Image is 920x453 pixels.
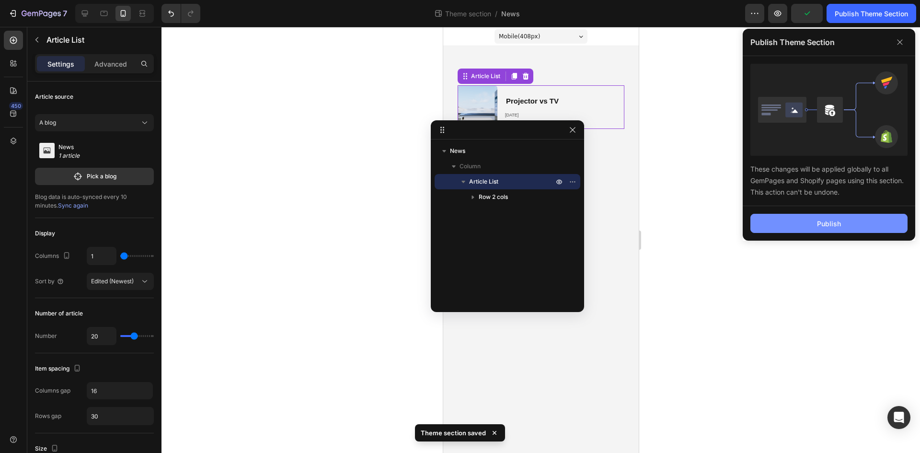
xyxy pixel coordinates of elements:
[35,168,154,185] button: Pick a blog
[35,250,72,263] div: Columns
[63,8,67,19] p: 7
[469,177,498,186] span: Article List
[47,59,74,69] p: Settings
[35,412,61,420] div: Rows gap
[501,9,520,19] span: News
[35,277,64,286] div: Sort by
[87,172,116,181] p: Pick a blog
[35,362,83,375] div: Item spacing
[35,332,57,340] div: Number
[887,406,910,429] div: Open Intercom Messenger
[62,84,181,92] div: [DATE]
[35,229,55,238] div: Display
[56,5,97,14] span: Mobile ( 408 px)
[35,309,83,318] div: Number of article
[460,162,481,171] span: Column
[26,45,59,54] div: Article List
[87,382,153,399] input: Auto
[495,9,497,19] span: /
[750,214,908,233] button: Publish
[94,59,127,69] p: Advanced
[87,247,116,265] input: Auto
[750,156,908,198] div: These changes will be applied globally to all GemPages and Shopify pages using this section. This...
[35,386,70,395] div: Columns gap
[443,9,493,19] span: Theme section
[87,273,154,290] button: Edited (Newest)
[14,58,54,98] img: Alt image
[835,9,908,19] div: Publish Theme Section
[62,69,181,80] a: Projector vs TV
[827,4,916,23] button: Publish Theme Section
[750,36,835,48] p: Publish Theme Section
[87,327,116,345] input: Auto
[58,151,92,160] p: 1 article
[450,146,465,156] span: News
[58,202,88,209] span: Sync again
[817,219,841,229] div: Publish
[39,118,56,127] span: A blog
[4,4,71,23] button: 7
[35,193,154,210] div: Blog data is auto-synced every 10 minutes.
[35,114,154,131] button: A blog
[46,34,150,46] p: Article List
[35,93,73,101] div: Article source
[91,278,134,285] span: Edited (Newest)
[421,428,486,438] p: Theme section saved
[87,407,153,425] input: Auto
[58,143,92,151] p: News
[479,192,508,202] span: Row 2 cols
[9,102,23,110] div: 450
[161,4,200,23] div: Undo/Redo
